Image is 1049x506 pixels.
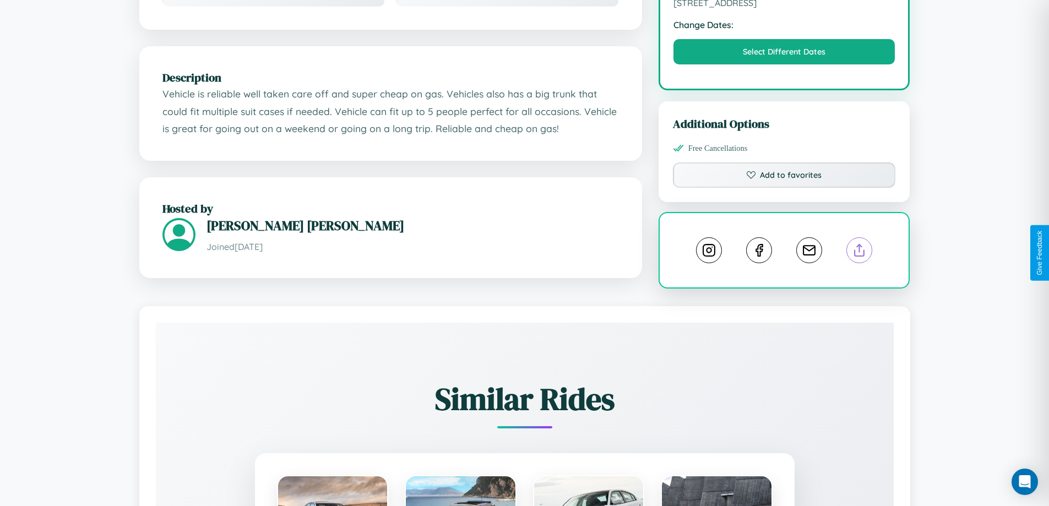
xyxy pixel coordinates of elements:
[1036,231,1043,275] div: Give Feedback
[206,239,619,255] p: Joined [DATE]
[673,19,895,30] strong: Change Dates:
[162,200,619,216] h2: Hosted by
[162,69,619,85] h2: Description
[162,85,619,138] p: Vehicle is reliable well taken care off and super cheap on gas. Vehicles also has a big trunk tha...
[673,162,896,188] button: Add to favorites
[194,378,855,420] h2: Similar Rides
[1012,469,1038,495] div: Open Intercom Messenger
[673,116,896,132] h3: Additional Options
[688,144,748,153] span: Free Cancellations
[673,39,895,64] button: Select Different Dates
[206,216,619,235] h3: [PERSON_NAME] [PERSON_NAME]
